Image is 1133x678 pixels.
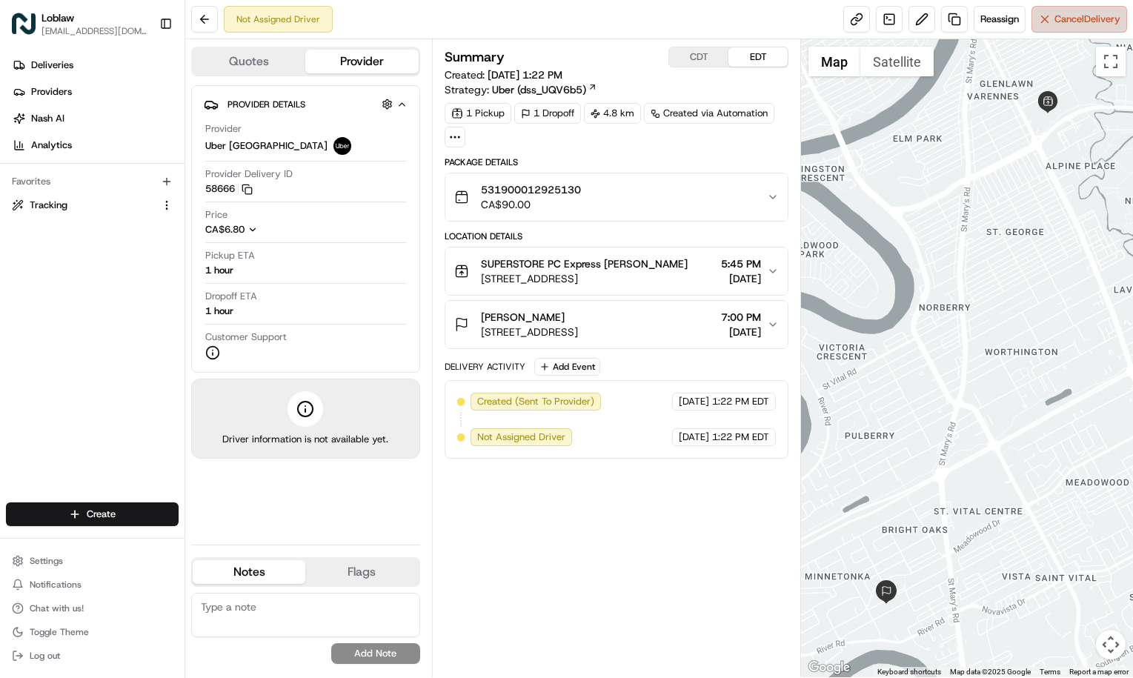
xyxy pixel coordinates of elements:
span: Driver information is not available yet. [222,433,388,446]
button: Flags [305,560,418,584]
span: Provider Delivery ID [205,167,293,181]
input: Clear [39,96,245,111]
span: • [123,270,128,282]
span: CA$90.00 [481,197,581,212]
button: [PERSON_NAME][STREET_ADDRESS]7:00 PM[DATE] [445,301,788,348]
a: Nash AI [6,107,185,130]
button: Add Event [534,358,600,376]
span: Analytics [31,139,72,152]
button: CancelDelivery [1031,6,1127,33]
span: Not Assigned Driver [477,431,565,444]
button: Keyboard shortcuts [877,667,941,677]
span: Provider Details [227,99,305,110]
div: Package Details [445,156,789,168]
span: Chat with us! [30,602,84,614]
span: Uber [GEOGRAPHIC_DATA] [205,139,328,153]
button: CA$6.80 [205,223,336,236]
img: 1736555255976-a54dd68f-1ca7-489b-9aae-adbdc363a1c4 [30,270,41,282]
button: Toggle Theme [6,622,179,642]
button: Start new chat [252,146,270,164]
button: See all [230,190,270,207]
span: Loblaw 12 agents [46,230,124,242]
p: Welcome 👋 [15,59,270,83]
span: Reassign [980,13,1019,26]
span: Notifications [30,579,82,591]
img: 1755196953914-cd9d9cba-b7f7-46ee-b6f5-75ff69acacf5 [31,142,58,168]
span: Price [205,208,227,222]
span: Created: [445,67,562,82]
span: Knowledge Base [30,331,113,346]
span: 531900012925130 [481,182,581,197]
a: Analytics [6,133,185,157]
span: 7:00 PM [721,310,761,325]
span: Provider [205,122,242,136]
a: Powered byPylon [104,367,179,379]
span: [DATE] [679,431,709,444]
img: 1736555255976-a54dd68f-1ca7-489b-9aae-adbdc363a1c4 [15,142,41,168]
a: Open this area in Google Maps (opens a new window) [805,658,854,677]
span: SUPERSTORE PC Express [PERSON_NAME] [481,256,688,271]
span: Tracking [30,199,67,212]
button: Notifications [6,574,179,595]
div: 1 Pickup [445,103,511,124]
button: Show satellite imagery [860,47,934,76]
span: Create [87,508,116,521]
span: Nash AI [31,112,64,125]
span: Settings [30,555,63,567]
div: Past conversations [15,193,99,205]
div: 1 Dropoff [514,103,581,124]
span: [DATE] [721,271,761,286]
span: [DATE] [136,230,166,242]
div: 4.8 km [584,103,641,124]
span: Providers [31,85,72,99]
span: CA$6.80 [205,223,245,236]
button: Loblaw [41,10,74,25]
div: 💻 [125,333,137,345]
span: [STREET_ADDRESS] [481,325,578,339]
button: Toggle fullscreen view [1096,47,1126,76]
a: Deliveries [6,53,185,77]
img: uber-new-logo.jpeg [333,137,351,155]
a: Terms (opens in new tab) [1040,668,1060,676]
a: Uber (dss_UQV6b5) [492,82,597,97]
button: Quotes [193,50,305,73]
span: Log out [30,650,60,662]
span: Toggle Theme [30,626,89,638]
span: 1:22 PM EDT [712,431,769,444]
span: Customer Support [205,330,287,344]
button: CDT [669,47,728,67]
button: Settings [6,551,179,571]
span: • [127,230,133,242]
button: Provider [305,50,418,73]
a: 📗Knowledge Base [9,325,119,352]
span: [DATE] [131,270,162,282]
img: Loblaw 12 agents [15,216,39,239]
span: 1:22 PM EDT [712,395,769,408]
span: Uber (dss_UQV6b5) [492,82,586,97]
span: Pylon [147,368,179,379]
button: Notes [193,560,305,584]
a: Report a map error [1069,668,1129,676]
button: Chat with us! [6,598,179,619]
span: [DATE] 1:22 PM [488,68,562,82]
span: [PERSON_NAME] [481,310,565,325]
span: [EMAIL_ADDRESS][DOMAIN_NAME] [41,25,147,37]
div: 1 hour [205,264,233,277]
div: Strategy: [445,82,597,97]
button: Show street map [808,47,860,76]
button: Create [6,502,179,526]
button: Reassign [974,6,1026,33]
button: LoblawLoblaw[EMAIL_ADDRESS][DOMAIN_NAME] [6,6,153,41]
span: Map data ©2025 Google [950,668,1031,676]
div: 📗 [15,333,27,345]
span: Deliveries [31,59,73,72]
span: API Documentation [140,331,238,346]
div: Delivery Activity [445,361,525,373]
a: Created via Automation [644,103,774,124]
button: Tracking [6,193,179,217]
span: 5:45 PM [721,256,761,271]
span: [DATE] [721,325,761,339]
button: Map camera controls [1096,630,1126,659]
